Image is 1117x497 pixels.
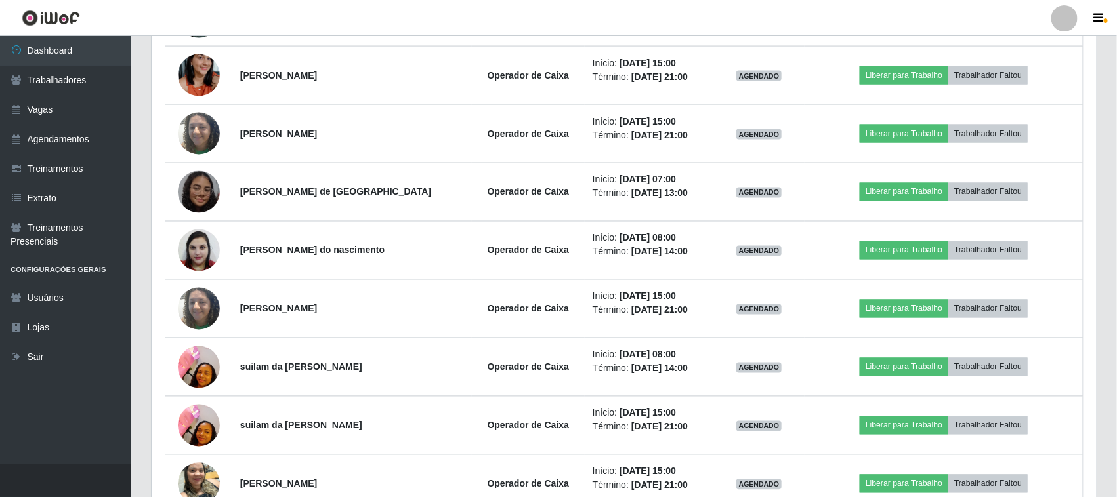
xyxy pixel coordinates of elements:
[593,290,706,304] li: Início:
[631,188,688,199] time: [DATE] 13:00
[488,245,570,256] strong: Operador de Caixa
[240,70,317,81] strong: [PERSON_NAME]
[736,304,782,315] span: AGENDADO
[488,304,570,314] strong: Operador de Caixa
[631,71,688,82] time: [DATE] 21:00
[178,222,220,278] img: 1682003136750.jpeg
[860,241,948,260] button: Liberar para Trabalho
[948,358,1028,376] button: Trabalhador Faltou
[620,58,676,68] time: [DATE] 15:00
[593,304,706,317] li: Término:
[948,300,1028,318] button: Trabalhador Faltou
[488,362,570,372] strong: Operador de Caixa
[593,129,706,142] li: Término:
[240,245,385,256] strong: [PERSON_NAME] do nascimento
[860,66,948,85] button: Liberar para Trabalho
[593,231,706,245] li: Início:
[860,416,948,435] button: Liberar para Trabalho
[593,407,706,420] li: Início:
[178,281,220,336] img: 1736128144098.jpeg
[240,129,317,139] strong: [PERSON_NAME]
[240,420,362,431] strong: suilam da [PERSON_NAME]
[620,174,676,185] time: [DATE] 07:00
[631,363,688,374] time: [DATE] 14:00
[860,125,948,143] button: Liberar para Trabalho
[593,56,706,70] li: Início:
[736,421,782,431] span: AGENDADO
[240,304,317,314] strong: [PERSON_NAME]
[860,358,948,376] button: Liberar para Trabalho
[593,479,706,492] li: Término:
[620,349,676,360] time: [DATE] 08:00
[736,246,782,256] span: AGENDADO
[22,10,80,26] img: CoreUI Logo
[488,187,570,197] strong: Operador de Caixa
[620,291,676,302] time: [DATE] 15:00
[631,247,688,257] time: [DATE] 14:00
[178,106,220,161] img: 1736128144098.jpeg
[593,348,706,362] li: Início:
[948,241,1028,260] button: Trabalhador Faltou
[736,71,782,81] span: AGENDADO
[620,116,676,127] time: [DATE] 15:00
[736,363,782,373] span: AGENDADO
[593,70,706,84] li: Término:
[948,416,1028,435] button: Trabalhador Faltou
[736,479,782,490] span: AGENDADO
[631,422,688,432] time: [DATE] 21:00
[736,129,782,140] span: AGENDADO
[860,300,948,318] button: Liberar para Trabalho
[593,465,706,479] li: Início:
[593,115,706,129] li: Início:
[736,188,782,198] span: AGENDADO
[948,183,1028,201] button: Trabalhador Faltou
[593,420,706,434] li: Término:
[178,397,220,453] img: 1699901172433.jpeg
[240,187,431,197] strong: [PERSON_NAME] de [GEOGRAPHIC_DATA]
[178,171,220,213] img: 1742135666821.jpeg
[631,480,688,490] time: [DATE] 21:00
[631,130,688,140] time: [DATE] 21:00
[488,420,570,431] strong: Operador de Caixa
[593,173,706,187] li: Início:
[860,183,948,201] button: Liberar para Trabalho
[488,129,570,139] strong: Operador de Caixa
[948,125,1028,143] button: Trabalhador Faltou
[488,70,570,81] strong: Operador de Caixa
[948,66,1028,85] button: Trabalhador Faltou
[488,479,570,489] strong: Operador de Caixa
[593,187,706,201] li: Término:
[593,245,706,259] li: Término:
[240,362,362,372] strong: suilam da [PERSON_NAME]
[593,362,706,376] li: Término:
[620,408,676,418] time: [DATE] 15:00
[620,233,676,243] time: [DATE] 08:00
[948,475,1028,493] button: Trabalhador Faltou
[178,339,220,395] img: 1699901172433.jpeg
[178,38,220,113] img: 1704159862807.jpeg
[240,479,317,489] strong: [PERSON_NAME]
[860,475,948,493] button: Liberar para Trabalho
[620,466,676,477] time: [DATE] 15:00
[631,305,688,315] time: [DATE] 21:00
